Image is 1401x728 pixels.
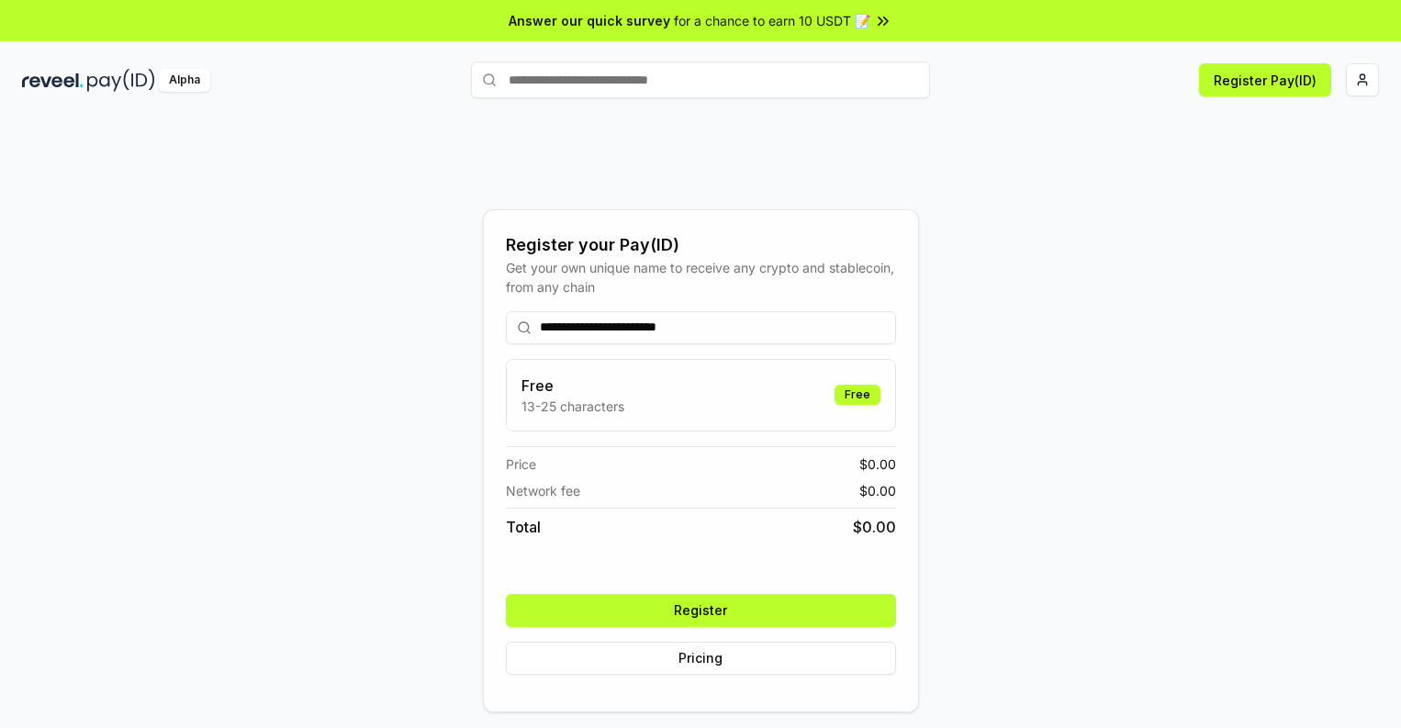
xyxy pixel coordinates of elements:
[835,385,880,405] div: Free
[506,594,896,627] button: Register
[521,375,624,397] h3: Free
[506,642,896,675] button: Pricing
[859,454,896,474] span: $ 0.00
[853,516,896,538] span: $ 0.00
[506,454,536,474] span: Price
[87,69,155,92] img: pay_id
[521,397,624,416] p: 13-25 characters
[506,258,896,297] div: Get your own unique name to receive any crypto and stablecoin, from any chain
[506,232,896,258] div: Register your Pay(ID)
[1199,63,1331,96] button: Register Pay(ID)
[859,481,896,500] span: $ 0.00
[674,11,870,30] span: for a chance to earn 10 USDT 📝
[506,481,580,500] span: Network fee
[509,11,670,30] span: Answer our quick survey
[506,516,541,538] span: Total
[159,69,210,92] div: Alpha
[22,69,84,92] img: reveel_dark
